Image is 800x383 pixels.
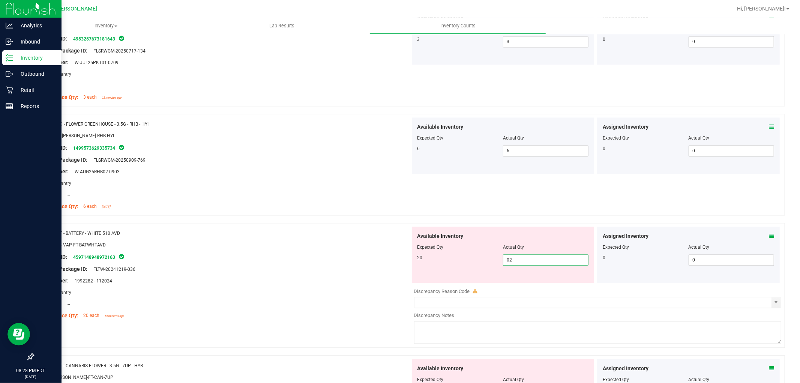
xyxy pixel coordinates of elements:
span: 6 each [83,204,97,209]
div: Actual Qty [689,135,774,142]
span: -- [64,302,70,307]
input: 0 [689,37,774,47]
span: FLSRWGM-20250717-134 [90,49,146,54]
span: Pantry [54,290,71,296]
p: Inbound [13,37,58,46]
a: Lab Results [194,18,370,34]
span: -- [64,193,70,198]
div: 0 [603,36,688,43]
span: 13 minutes ago [104,315,124,318]
span: Available Inventory [417,123,464,131]
span: In Sync [118,35,125,42]
span: 1992282 - 112024 [71,279,112,284]
span: FLO-[PERSON_NAME]-RHB-HYI [53,134,114,139]
span: -- [64,84,70,89]
span: Original Package ID: [39,48,87,54]
span: Actual Qty [503,136,524,141]
a: 1499573629335734 [73,146,115,151]
span: Expected Qty [417,377,444,383]
span: Available Inventory [417,365,464,373]
span: Inventory [18,23,194,29]
span: Assigned Inventory [603,365,648,373]
inline-svg: Inbound [6,38,13,45]
span: In Sync [118,253,125,261]
span: FLSRWGM-20250909-769 [90,158,146,163]
span: W-AUG25RHB02-0903 [71,170,120,175]
div: Discrepancy Notes [414,312,782,320]
span: Available Inventory [417,233,464,240]
span: 20 each [83,313,99,318]
div: Expected Qty [603,135,688,142]
span: Expected Qty [417,136,444,141]
a: 4953257673181643 [73,37,115,42]
span: [PERSON_NAME] [56,6,97,12]
p: Retail [13,86,58,95]
span: Pantry [54,72,71,77]
span: FLTW-20241219-036 [90,267,135,272]
span: Discrepancy Reason Code [414,289,470,294]
p: 08:28 PM EDT [3,367,58,374]
div: 0 [603,255,688,261]
div: 0 [603,146,688,152]
span: select [771,297,781,308]
span: 6 [417,146,420,152]
span: [PERSON_NAME]-FT-CAN-7UP [53,375,113,380]
span: 20 [417,255,423,261]
span: 3 each [83,95,97,100]
span: Lab Results [259,23,305,29]
inline-svg: Retail [6,86,13,94]
inline-svg: Analytics [6,22,13,29]
span: In Sync [118,144,125,152]
span: ACC-VAP-FT-BATWHTAVD [53,243,106,248]
div: Expected Qty [603,244,688,251]
span: Inventory Counts [430,23,486,29]
iframe: Resource center [8,323,30,345]
span: Hi, [PERSON_NAME]! [737,6,786,12]
span: Expected Qty [417,245,444,250]
span: [DATE] [102,206,110,209]
inline-svg: Reports [6,102,13,110]
p: Reports [13,102,58,111]
input: 0 [689,255,774,266]
span: 13 minutes ago [102,96,122,100]
span: 3 [417,37,420,42]
span: FT - BATTERY - WHITE 510 AVD [57,231,120,236]
inline-svg: Outbound [6,70,13,78]
span: W-JUL25PKT01-0709 [71,60,119,66]
input: 6 [503,146,588,156]
span: Original Package ID: [39,266,87,272]
span: Actual Qty [503,245,524,250]
inline-svg: Inventory [6,54,13,62]
span: FD - FLOWER GREENHOUSE - 3.5G - RHB - HYI [57,122,149,127]
p: Outbound [13,69,58,78]
a: Inventory Counts [370,18,546,34]
span: Assigned Inventory [603,123,648,131]
p: Inventory [13,53,58,62]
span: Assigned Inventory [603,233,648,240]
a: 4597148948972163 [73,255,115,260]
input: 3 [503,37,588,47]
span: FT - CANNABIS FLOWER - 3.5G - 7UP - HYB [57,363,143,369]
p: Analytics [13,21,58,30]
p: [DATE] [3,374,58,380]
span: Actual Qty [503,377,524,383]
span: Pantry [54,181,71,186]
div: Actual Qty [689,244,774,251]
span: Original Package ID: [39,157,87,163]
input: 0 [689,146,774,156]
a: Inventory [18,18,194,34]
